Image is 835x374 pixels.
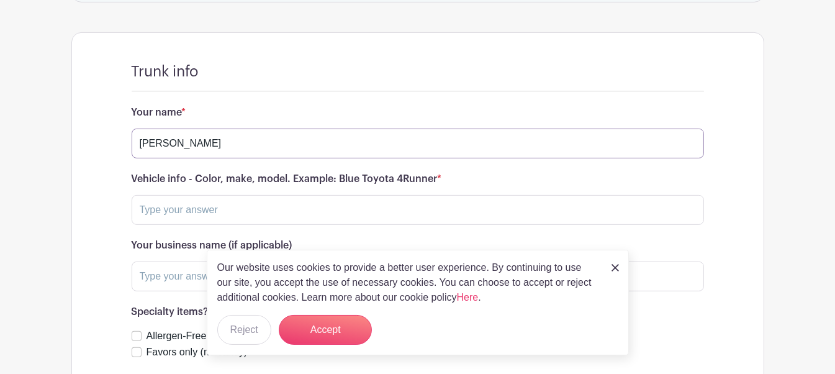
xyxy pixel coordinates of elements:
h6: Your name [132,107,704,119]
p: Our website uses cookies to provide a better user experience. By continuing to use our site, you ... [217,260,598,305]
label: Allergen-Free Treats [147,329,237,344]
button: Accept [279,315,372,345]
h6: Vehicle info - Color, make, model. Example: Blue Toyota 4Runner [132,173,704,185]
h4: Trunk info [132,63,199,81]
h6: Your business name (if applicable) [132,240,704,252]
button: Reject [217,315,271,345]
h6: Specialty items? [132,306,704,318]
a: Here [457,292,479,303]
input: Type your answer [132,262,704,291]
img: close_button-5f87c8562297e5c2d7936805f587ecaba9071eb48480494691a3f1689db116b3.svg [612,264,619,271]
input: Type your answer [132,129,704,158]
input: Type your answer [132,195,704,225]
label: Favors only (no candy) [147,345,248,360]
